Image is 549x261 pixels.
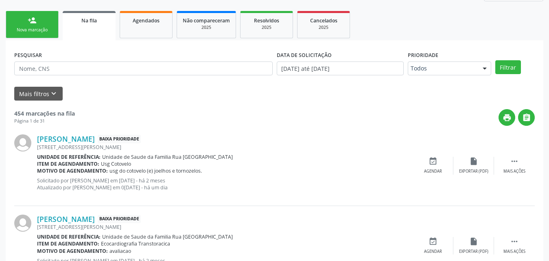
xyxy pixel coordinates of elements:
span: usg do cotovelo (e) joelhos e tornozelos. [109,167,202,174]
div: Agendar [424,249,442,254]
i:  [510,237,519,246]
img: img [14,134,31,151]
b: Motivo de agendamento: [37,248,108,254]
div: [STREET_ADDRESS][PERSON_NAME] [37,144,413,151]
button:  [518,109,535,126]
img: img [14,215,31,232]
span: Baixa Prioridade [98,215,141,224]
b: Item de agendamento: [37,240,99,247]
div: Mais ações [503,249,525,254]
label: DATA DE SOLICITAÇÃO [277,49,332,61]
div: Página 1 de 31 [14,118,75,125]
i:  [510,157,519,166]
div: person_add [28,16,37,25]
span: Unidade de Saude da Familia Rua [GEOGRAPHIC_DATA] [102,154,233,160]
i: insert_drive_file [469,157,478,166]
button: Filtrar [495,60,521,74]
div: Nova marcação [12,27,52,33]
label: PESQUISAR [14,49,42,61]
span: avaliacao [109,248,131,254]
button: Mais filtroskeyboard_arrow_down [14,87,63,101]
a: [PERSON_NAME] [37,134,95,143]
strong: 454 marcações na fila [14,110,75,117]
button: print [499,109,515,126]
div: 2025 [183,24,230,31]
i:  [522,113,531,122]
div: [STREET_ADDRESS][PERSON_NAME] [37,224,413,230]
span: Cancelados [310,17,337,24]
b: Motivo de agendamento: [37,167,108,174]
span: Ecocardiografia Transtoracica [101,240,170,247]
b: Item de agendamento: [37,160,99,167]
i: insert_drive_file [469,237,478,246]
div: 2025 [303,24,344,31]
div: Exportar (PDF) [459,249,488,254]
span: Na fila [81,17,97,24]
span: Usg Cotovelo [101,160,131,167]
span: Todos [411,64,475,72]
span: Agendados [133,17,160,24]
span: Baixa Prioridade [98,135,141,143]
b: Unidade de referência: [37,233,101,240]
div: Mais ações [503,169,525,174]
div: 2025 [246,24,287,31]
a: [PERSON_NAME] [37,215,95,224]
i: keyboard_arrow_down [49,89,58,98]
input: Nome, CNS [14,61,273,75]
b: Unidade de referência: [37,154,101,160]
label: Prioridade [408,49,438,61]
span: Não compareceram [183,17,230,24]
i: event_available [429,157,437,166]
p: Solicitado por [PERSON_NAME] em [DATE] - há 2 meses Atualizado por [PERSON_NAME] em 0[DATE] - há ... [37,177,413,191]
span: Resolvidos [254,17,279,24]
i: event_available [429,237,437,246]
div: Exportar (PDF) [459,169,488,174]
i: print [503,113,512,122]
div: Agendar [424,169,442,174]
span: Unidade de Saude da Familia Rua [GEOGRAPHIC_DATA] [102,233,233,240]
input: Selecione um intervalo [277,61,404,75]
